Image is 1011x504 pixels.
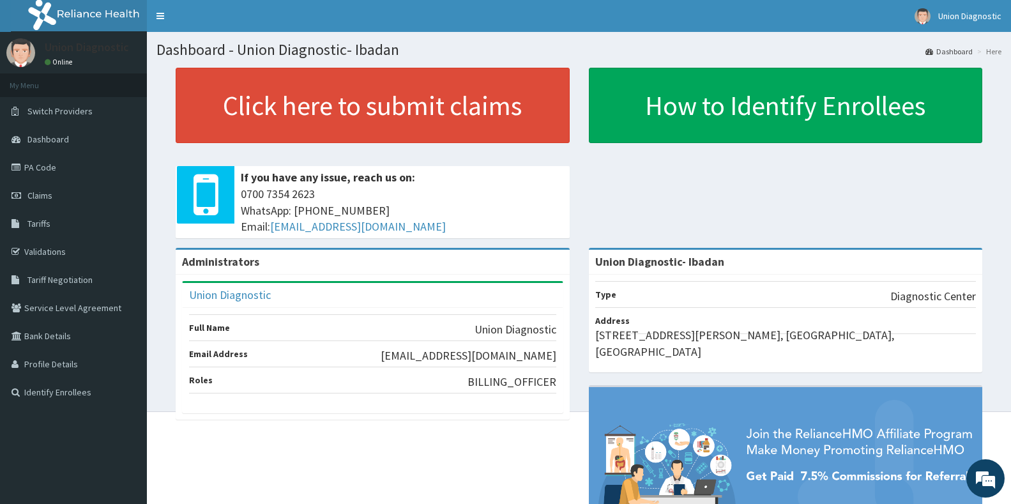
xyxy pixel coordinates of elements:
p: BILLING_OFFICER [467,374,556,390]
span: Switch Providers [27,105,93,117]
span: Claims [27,190,52,201]
h1: Dashboard - Union Diagnostic- Ibadan [156,42,1001,58]
b: Administrators [182,254,259,269]
strong: Union Diagnostic- Ibadan [595,254,724,269]
b: Roles [189,374,213,386]
a: Union Diagnostic [189,287,271,302]
span: Tariff Negotiation [27,274,93,286]
b: Type [595,289,616,300]
p: [EMAIL_ADDRESS][DOMAIN_NAME] [381,347,556,364]
a: How to Identify Enrollees [589,68,983,143]
p: Union Diagnostic [45,42,129,53]
span: Tariffs [27,218,50,229]
span: Union Diagnostic [938,10,1001,22]
b: Address [595,315,630,326]
a: Click here to submit claims [176,68,570,143]
a: [EMAIL_ADDRESS][DOMAIN_NAME] [270,219,446,234]
span: 0700 7354 2623 WhatsApp: [PHONE_NUMBER] Email: [241,186,563,235]
span: Dashboard [27,134,69,145]
a: Online [45,57,75,66]
b: Full Name [189,322,230,333]
img: User Image [6,38,35,67]
b: Email Address [189,348,248,360]
p: Union Diagnostic [475,321,556,338]
b: If you have any issue, reach us on: [241,170,415,185]
p: Diagnostic Center [890,288,976,305]
a: Dashboard [925,46,973,57]
img: User Image [915,8,931,24]
li: Here [974,46,1001,57]
p: [STREET_ADDRESS][PERSON_NAME], [GEOGRAPHIC_DATA], [GEOGRAPHIC_DATA] [595,327,977,360]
